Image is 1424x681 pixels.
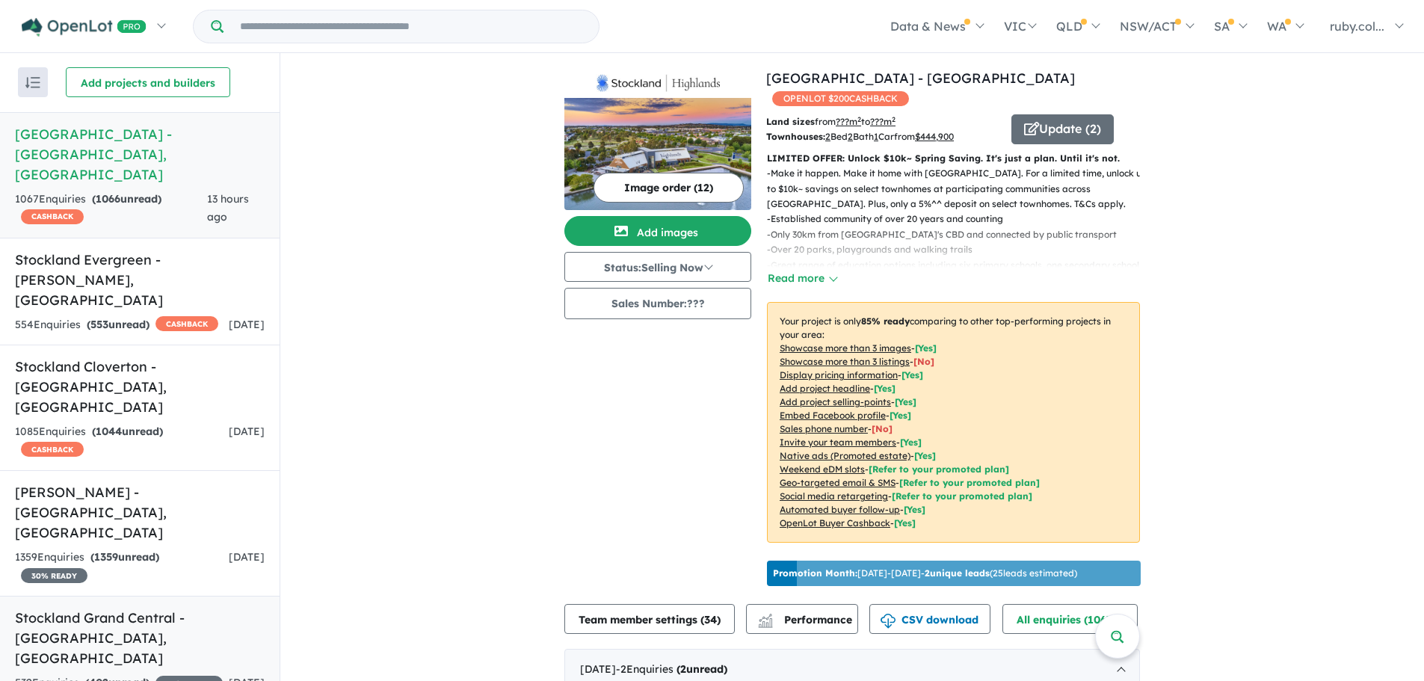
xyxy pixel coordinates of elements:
[767,166,1152,212] p: - Make it happen. Make it home with [GEOGRAPHIC_DATA]. For a limited time, unlock up to $10k~ sav...
[15,250,265,310] h5: Stockland Evergreen - [PERSON_NAME] , [GEOGRAPHIC_DATA]
[780,490,888,502] u: Social media retargeting
[780,356,910,367] u: Showcase more than 3 listings
[913,356,934,367] span: [ No ]
[857,115,861,123] sup: 2
[894,517,916,529] span: [Yes]
[96,192,120,206] span: 1066
[869,463,1009,475] span: [Refer to your promoted plan]
[15,124,265,185] h5: [GEOGRAPHIC_DATA] - [GEOGRAPHIC_DATA] , [GEOGRAPHIC_DATA]
[21,442,84,457] span: CASHBACK
[766,116,815,127] b: Land sizes
[616,662,727,676] span: - 2 Enquir ies
[780,463,865,475] u: Weekend eDM slots
[766,129,1000,144] p: Bed Bath Car from
[848,131,853,142] u: 2
[780,477,896,488] u: Geo-targeted email & SMS
[780,369,898,380] u: Display pricing information
[25,77,40,88] img: sort.svg
[899,477,1040,488] span: [Refer to your promoted plan]
[680,662,686,676] span: 2
[92,425,163,438] strong: ( unread)
[881,614,896,629] img: download icon
[915,342,937,354] span: [ Yes ]
[780,450,910,461] u: Native ads (Promoted estate)
[594,173,744,203] button: Image order (12)
[564,68,751,210] a: Stockland Highlands - Mickleham LogoStockland Highlands - Mickleham
[229,318,265,331] span: [DATE]
[892,490,1032,502] span: [Refer to your promoted plan]
[766,131,825,142] b: Townhouses:
[874,383,896,394] span: [ Yes ]
[890,410,911,421] span: [ Yes ]
[874,131,878,142] u: 1
[676,662,727,676] strong: ( unread)
[780,410,886,421] u: Embed Facebook profile
[767,227,1152,242] p: - Only 30km from [GEOGRAPHIC_DATA]'s CBD and connected by public transport
[904,504,925,515] span: [Yes]
[895,396,916,407] span: [ Yes ]
[767,212,1152,227] p: - Established community of over 20 years and counting
[15,191,207,227] div: 1067 Enquir ies
[836,116,861,127] u: ??? m
[772,91,909,106] span: OPENLOT $ 200 CASHBACK
[15,608,265,668] h5: Stockland Grand Central - [GEOGRAPHIC_DATA] , [GEOGRAPHIC_DATA]
[229,425,265,438] span: [DATE]
[872,423,893,434] span: [ No ]
[207,192,249,224] span: 13 hours ago
[773,567,857,579] b: Promotion Month:
[66,67,230,97] button: Add projects and builders
[87,318,150,331] strong: ( unread)
[780,504,900,515] u: Automated buyer follow-up
[94,550,118,564] span: 1359
[1011,114,1114,144] button: Update (2)
[870,116,896,127] u: ???m
[92,192,161,206] strong: ( unread)
[21,568,87,583] span: 30 % READY
[15,482,265,543] h5: [PERSON_NAME] - [GEOGRAPHIC_DATA] , [GEOGRAPHIC_DATA]
[1002,604,1138,634] button: All enquiries (1067)
[925,567,990,579] b: 2 unique leads
[226,10,596,43] input: Try estate name, suburb, builder or developer
[564,216,751,246] button: Add images
[869,604,990,634] button: CSV download
[780,342,911,354] u: Showcase more than 3 images
[767,302,1140,543] p: Your project is only comparing to other top-performing projects in your area: - - - - - - - - - -...
[758,618,773,628] img: bar-chart.svg
[229,550,265,564] span: [DATE]
[767,270,837,287] button: Read more
[155,316,218,331] span: CASHBACK
[767,151,1140,166] p: LIMITED OFFER: Unlock $10k~ Spring Saving. It's just a plan. Until it's not.
[861,116,896,127] span: to
[914,450,936,461] span: [Yes]
[564,98,751,210] img: Stockland Highlands - Mickleham
[915,131,954,142] u: $ 444,900
[767,242,1152,257] p: - Over 20 parks, playgrounds and walking trails
[760,613,852,626] span: Performance
[780,396,891,407] u: Add project selling-points
[900,437,922,448] span: [ Yes ]
[22,18,147,37] img: Openlot PRO Logo White
[96,425,122,438] span: 1044
[901,369,923,380] span: [ Yes ]
[90,318,108,331] span: 553
[564,288,751,319] button: Sales Number:???
[780,437,896,448] u: Invite your team members
[21,209,84,224] span: CASHBACK
[746,604,858,634] button: Performance
[766,114,1000,129] p: from
[704,613,717,626] span: 34
[15,423,229,459] div: 1085 Enquir ies
[780,517,890,529] u: OpenLot Buyer Cashback
[90,550,159,564] strong: ( unread)
[773,567,1077,580] p: [DATE] - [DATE] - ( 25 leads estimated)
[780,383,870,394] u: Add project headline
[15,316,218,334] div: 554 Enquir ies
[759,614,772,622] img: line-chart.svg
[892,115,896,123] sup: 2
[767,258,1152,289] p: - Great range of education options including six primary schools, one secondary school and three ...
[564,604,735,634] button: Team member settings (34)
[1330,19,1384,34] span: ruby.col...
[780,423,868,434] u: Sales phone number
[825,131,830,142] u: 2
[15,549,229,585] div: 1359 Enquir ies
